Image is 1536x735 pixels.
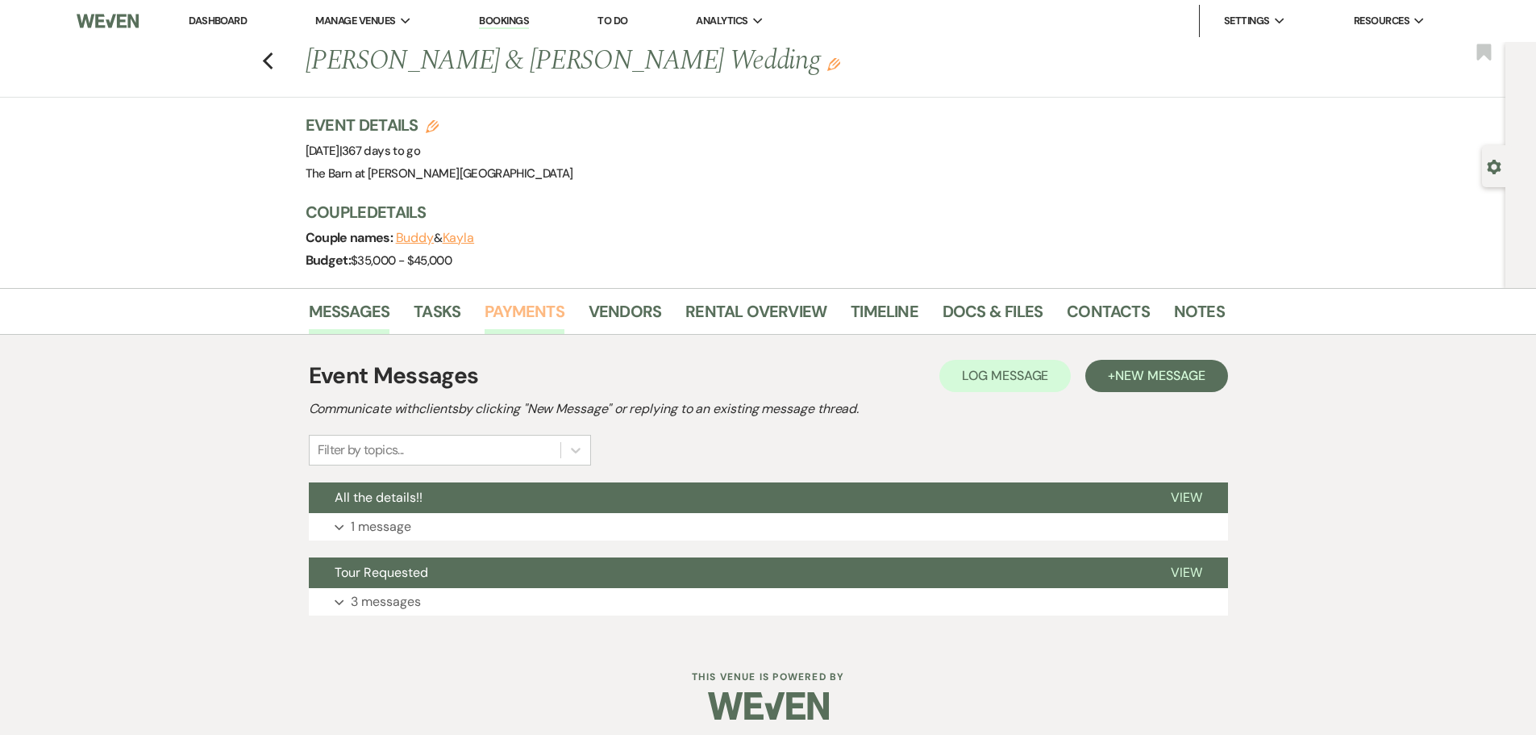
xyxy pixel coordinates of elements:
[485,299,564,334] a: Payments
[962,367,1048,384] span: Log Message
[1085,360,1227,392] button: +New Message
[589,299,661,334] a: Vendors
[306,42,1028,81] h1: [PERSON_NAME] & [PERSON_NAME] Wedding
[309,482,1145,513] button: All the details!!
[1171,489,1202,506] span: View
[851,299,918,334] a: Timeline
[1354,13,1409,29] span: Resources
[306,114,573,136] h3: Event Details
[77,4,138,38] img: Weven Logo
[335,489,423,506] span: All the details!!
[351,516,411,537] p: 1 message
[1145,482,1228,513] button: View
[708,678,829,734] img: Weven Logo
[1224,13,1270,29] span: Settings
[189,14,247,27] a: Dashboard
[396,232,435,244] button: Buddy
[1067,299,1150,334] a: Contacts
[315,13,395,29] span: Manage Venues
[306,229,396,246] span: Couple names:
[939,360,1071,392] button: Log Message
[318,441,404,460] div: Filter by topics...
[306,143,421,159] span: [DATE]
[1171,564,1202,581] span: View
[306,165,573,182] span: The Barn at [PERSON_NAME][GEOGRAPHIC_DATA]
[396,230,475,246] span: &
[479,14,529,29] a: Bookings
[443,232,475,244] button: Kayla
[342,143,420,159] span: 367 days to go
[827,56,840,71] button: Edit
[306,201,1209,223] h3: Couple Details
[1487,158,1501,173] button: Open lead details
[309,588,1228,616] button: 3 messages
[309,299,390,334] a: Messages
[1115,367,1205,384] span: New Message
[309,399,1228,419] h2: Communicate with clients by clicking "New Message" or replying to an existing message thread.
[943,299,1043,334] a: Docs & Files
[309,558,1145,588] button: Tour Requested
[597,14,627,27] a: To Do
[1174,299,1225,334] a: Notes
[1145,558,1228,588] button: View
[309,359,479,393] h1: Event Messages
[309,513,1228,541] button: 1 message
[685,299,826,334] a: Rental Overview
[335,564,428,581] span: Tour Requested
[339,143,420,159] span: |
[351,591,421,612] p: 3 messages
[351,253,452,269] span: $35,000 - $45,000
[414,299,460,334] a: Tasks
[306,252,352,269] span: Budget:
[696,13,747,29] span: Analytics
